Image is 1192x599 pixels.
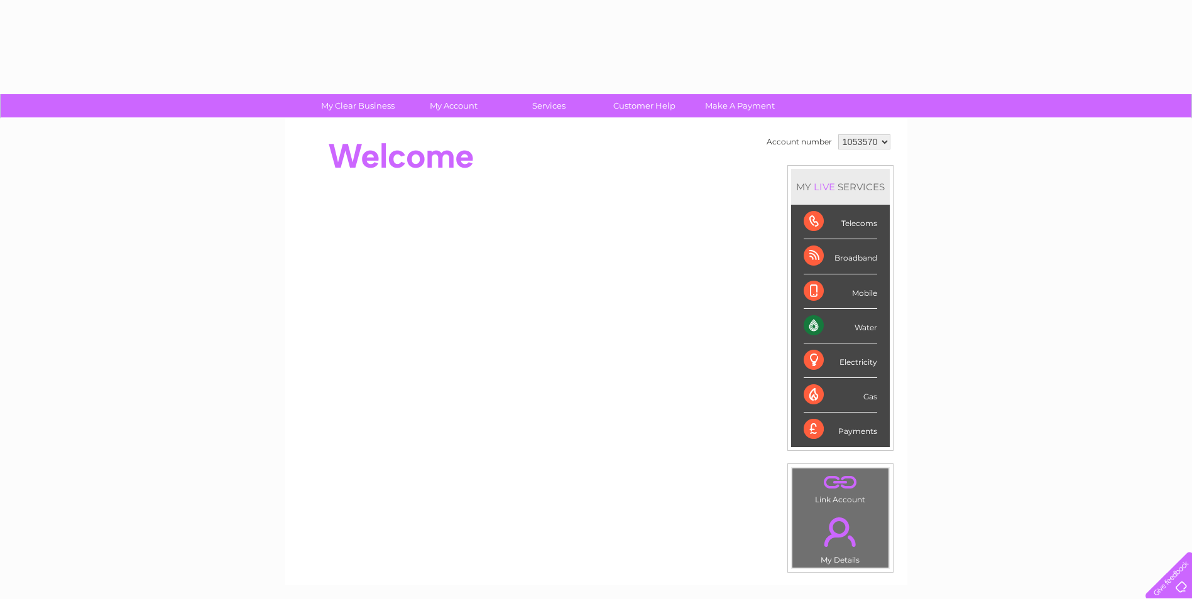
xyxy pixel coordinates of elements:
div: LIVE [811,181,838,193]
div: Broadband [804,239,877,274]
div: Water [804,309,877,343]
td: My Details [792,507,889,568]
a: Services [497,94,601,117]
a: Make A Payment [688,94,792,117]
a: . [796,472,885,494]
div: MY SERVICES [791,169,890,205]
td: Link Account [792,468,889,507]
div: Gas [804,378,877,413]
div: Telecoms [804,205,877,239]
div: Electricity [804,343,877,378]
div: Mobile [804,274,877,309]
a: My Account [402,94,505,117]
a: Customer Help [593,94,696,117]
td: Account number [763,131,835,153]
a: My Clear Business [306,94,410,117]
a: . [796,510,885,554]
div: Payments [804,413,877,446]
